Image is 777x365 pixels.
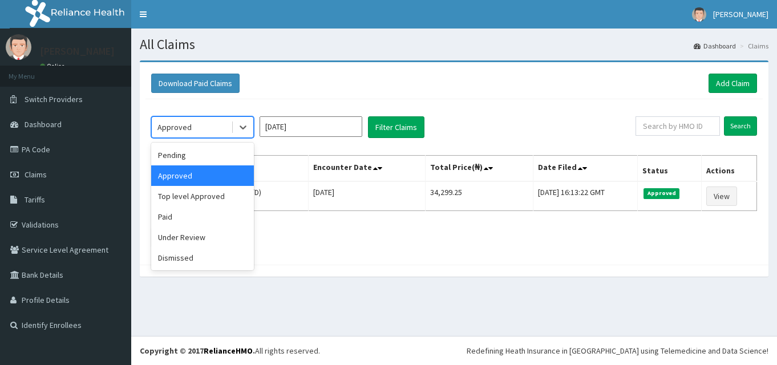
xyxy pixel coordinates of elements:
[151,186,254,206] div: Top level Approved
[425,181,533,211] td: 34,299.25
[25,119,62,129] span: Dashboard
[151,227,254,248] div: Under Review
[706,186,737,206] a: View
[151,206,254,227] div: Paid
[701,156,756,182] th: Actions
[140,37,768,52] h1: All Claims
[25,169,47,180] span: Claims
[40,62,67,70] a: Online
[308,181,425,211] td: [DATE]
[131,336,777,365] footer: All rights reserved.
[6,34,31,60] img: User Image
[140,346,255,356] strong: Copyright © 2017 .
[151,165,254,186] div: Approved
[467,345,768,356] div: Redefining Heath Insurance in [GEOGRAPHIC_DATA] using Telemedicine and Data Science!
[533,181,638,211] td: [DATE] 16:13:22 GMT
[308,156,425,182] th: Encounter Date
[713,9,768,19] span: [PERSON_NAME]
[25,194,45,205] span: Tariffs
[368,116,424,138] button: Filter Claims
[692,7,706,22] img: User Image
[737,41,768,51] li: Claims
[204,346,253,356] a: RelianceHMO
[157,121,192,133] div: Approved
[694,41,736,51] a: Dashboard
[151,145,254,165] div: Pending
[724,116,757,136] input: Search
[709,74,757,93] a: Add Claim
[638,156,701,182] th: Status
[533,156,638,182] th: Date Filed
[260,116,362,137] input: Select Month and Year
[151,74,240,93] button: Download Paid Claims
[644,188,679,198] span: Approved
[151,248,254,268] div: Dismissed
[636,116,720,136] input: Search by HMO ID
[25,94,83,104] span: Switch Providers
[40,46,115,56] p: [PERSON_NAME]
[425,156,533,182] th: Total Price(₦)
